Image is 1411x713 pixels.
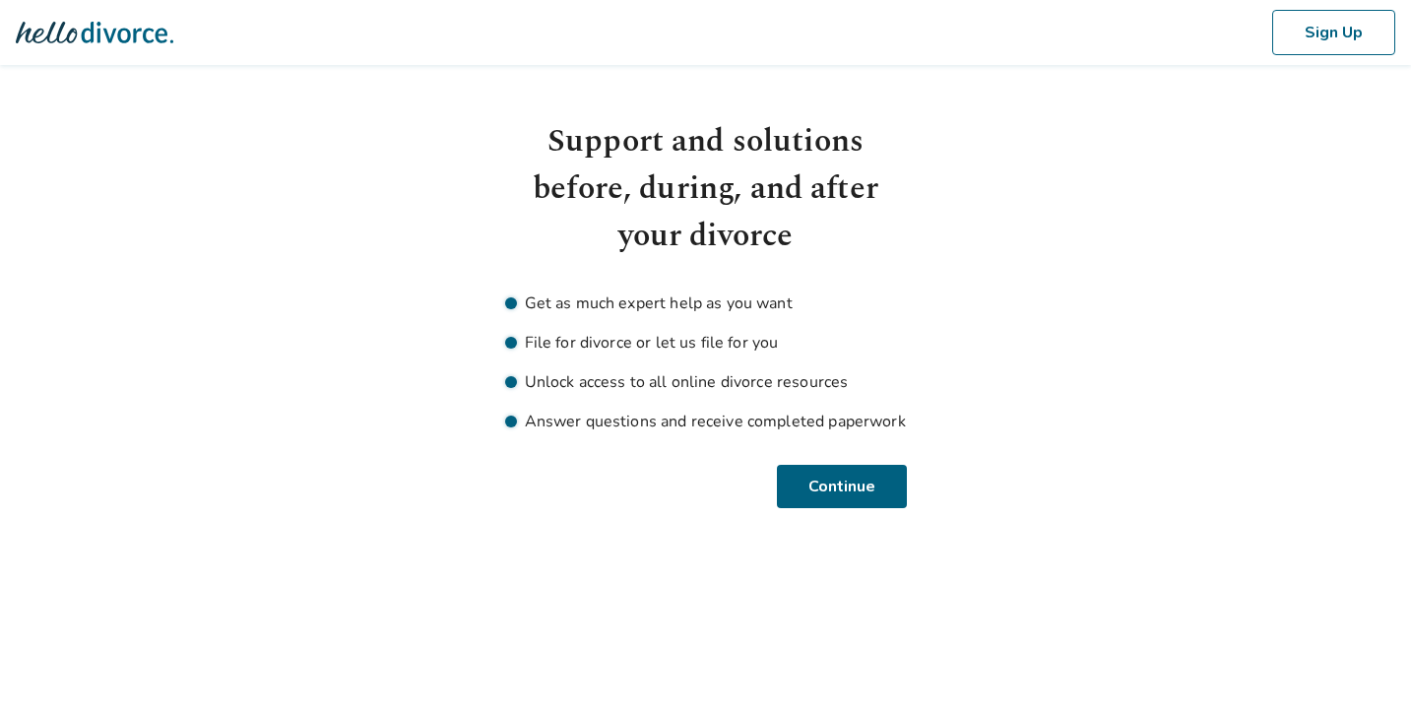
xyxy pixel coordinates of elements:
h1: Support and solutions before, during, and after your divorce [505,118,907,260]
li: File for divorce or let us file for you [505,331,907,355]
button: Continue [777,465,907,508]
li: Get as much expert help as you want [505,292,907,315]
img: Hello Divorce Logo [16,13,173,52]
li: Unlock access to all online divorce resources [505,370,907,394]
button: Sign Up [1272,10,1395,55]
li: Answer questions and receive completed paperwork [505,410,907,433]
